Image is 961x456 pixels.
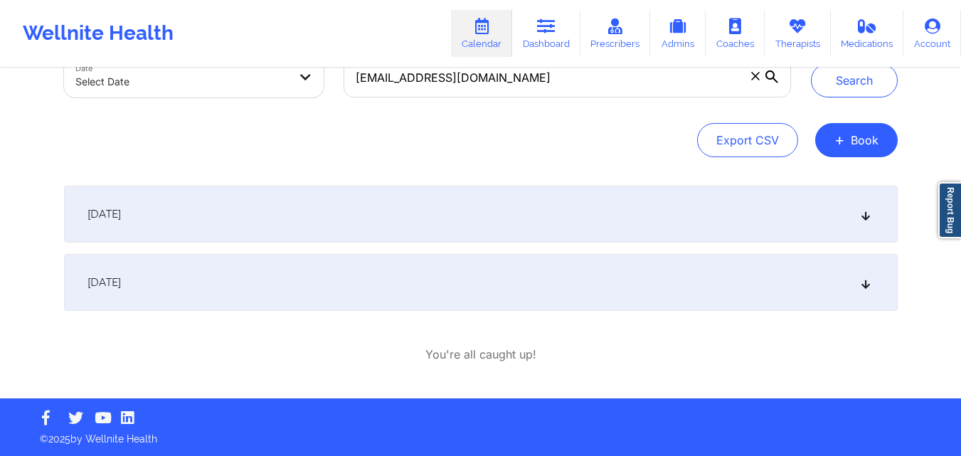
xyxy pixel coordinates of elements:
a: Therapists [765,10,831,57]
a: Admins [650,10,706,57]
a: Coaches [706,10,765,57]
a: Account [903,10,961,57]
a: Calendar [451,10,512,57]
button: Export CSV [697,123,798,157]
p: © 2025 by Wellnite Health [30,422,931,446]
span: + [834,136,845,144]
span: [DATE] [87,275,121,290]
a: Medications [831,10,904,57]
p: You're all caught up! [425,346,536,363]
a: Dashboard [512,10,580,57]
span: [DATE] [87,207,121,221]
button: Search [811,63,898,97]
a: Report Bug [938,182,961,238]
input: Search by patient email [344,58,790,97]
button: +Book [815,123,898,157]
a: Prescribers [580,10,651,57]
